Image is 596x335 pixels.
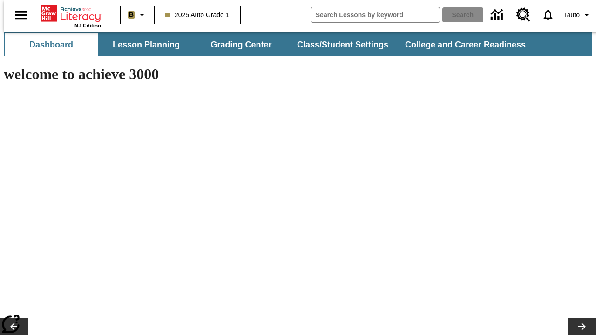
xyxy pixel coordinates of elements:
button: Class/Student Settings [290,33,396,56]
button: Lesson Planning [100,33,193,56]
button: Profile/Settings [560,7,596,23]
button: Grading Center [195,33,288,56]
span: NJ Edition [74,23,101,28]
button: College and Career Readiness [398,33,533,56]
div: SubNavbar [4,33,534,56]
h1: welcome to achieve 3000 [4,66,406,83]
a: Home [41,4,101,23]
span: Tauto [564,10,580,20]
button: Boost Class color is light brown. Change class color [124,7,151,23]
span: B [129,9,134,20]
button: Dashboard [5,33,98,56]
div: Home [41,3,101,28]
div: SubNavbar [4,32,592,56]
button: Lesson carousel, Next [568,318,596,335]
input: search field [311,7,440,22]
a: Notifications [536,3,560,27]
span: 2025 Auto Grade 1 [165,10,230,20]
button: Open side menu [7,1,35,29]
a: Data Center [485,2,511,28]
a: Resource Center, Will open in new tab [511,2,536,27]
